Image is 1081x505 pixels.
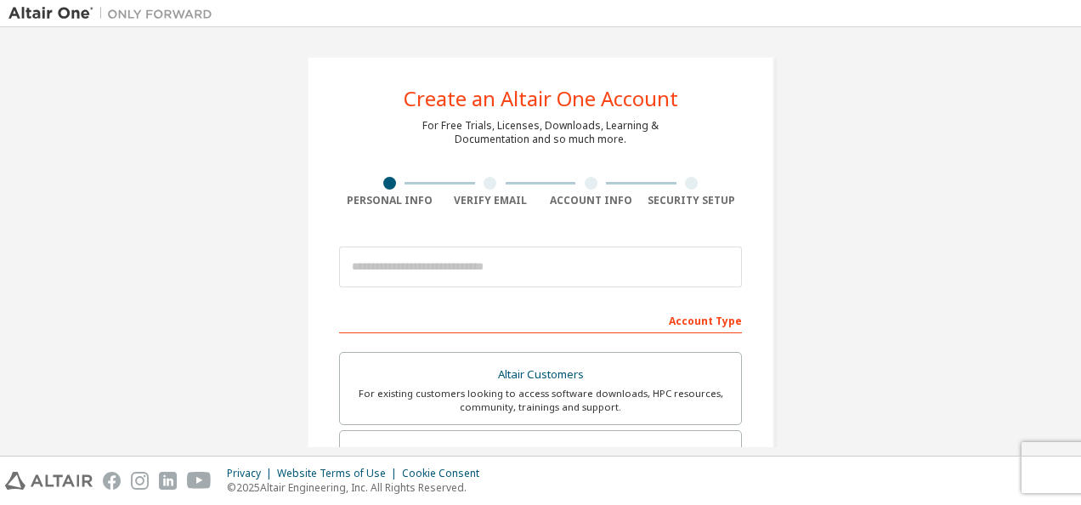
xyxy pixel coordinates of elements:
img: linkedin.svg [159,472,177,490]
img: youtube.svg [187,472,212,490]
img: altair_logo.svg [5,472,93,490]
div: Privacy [227,467,277,480]
img: Altair One [8,5,221,22]
div: Account Type [339,306,742,333]
div: Altair Customers [350,363,731,387]
div: For Free Trials, Licenses, Downloads, Learning & Documentation and so much more. [422,119,659,146]
div: Account Info [540,194,642,207]
div: Personal Info [339,194,440,207]
p: © 2025 Altair Engineering, Inc. All Rights Reserved. [227,480,490,495]
img: facebook.svg [103,472,121,490]
div: Website Terms of Use [277,467,402,480]
div: Verify Email [440,194,541,207]
img: instagram.svg [131,472,149,490]
div: For existing customers looking to access software downloads, HPC resources, community, trainings ... [350,387,731,414]
div: Cookie Consent [402,467,490,480]
div: Security Setup [642,194,743,207]
div: Students [350,441,731,465]
div: Create an Altair One Account [404,88,678,109]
